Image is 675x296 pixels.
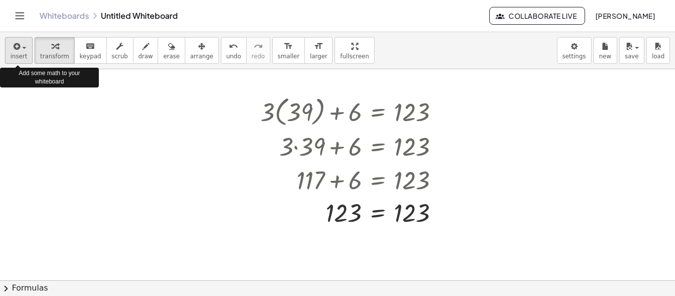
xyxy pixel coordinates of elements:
[314,41,323,52] i: format_size
[106,37,133,64] button: scrub
[138,53,153,60] span: draw
[10,53,27,60] span: insert
[599,53,611,60] span: new
[652,53,665,60] span: load
[221,37,247,64] button: undoundo
[278,53,299,60] span: smaller
[595,11,655,20] span: [PERSON_NAME]
[40,53,69,60] span: transform
[562,53,586,60] span: settings
[133,37,159,64] button: draw
[335,37,374,64] button: fullscreen
[158,37,185,64] button: erase
[246,37,270,64] button: redoredo
[112,53,128,60] span: scrub
[185,37,219,64] button: arrange
[12,8,28,24] button: Toggle navigation
[310,53,327,60] span: larger
[587,7,663,25] button: [PERSON_NAME]
[489,7,585,25] button: Collaborate Live
[340,53,369,60] span: fullscreen
[40,11,89,21] a: Whiteboards
[646,37,670,64] button: load
[163,53,179,60] span: erase
[252,53,265,60] span: redo
[5,37,33,64] button: insert
[557,37,591,64] button: settings
[304,37,333,64] button: format_sizelarger
[35,37,75,64] button: transform
[253,41,263,52] i: redo
[85,41,95,52] i: keyboard
[593,37,617,64] button: new
[190,53,213,60] span: arrange
[625,53,638,60] span: save
[284,41,293,52] i: format_size
[226,53,241,60] span: undo
[619,37,644,64] button: save
[74,37,107,64] button: keyboardkeypad
[498,11,577,20] span: Collaborate Live
[80,53,101,60] span: keypad
[272,37,305,64] button: format_sizesmaller
[229,41,238,52] i: undo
